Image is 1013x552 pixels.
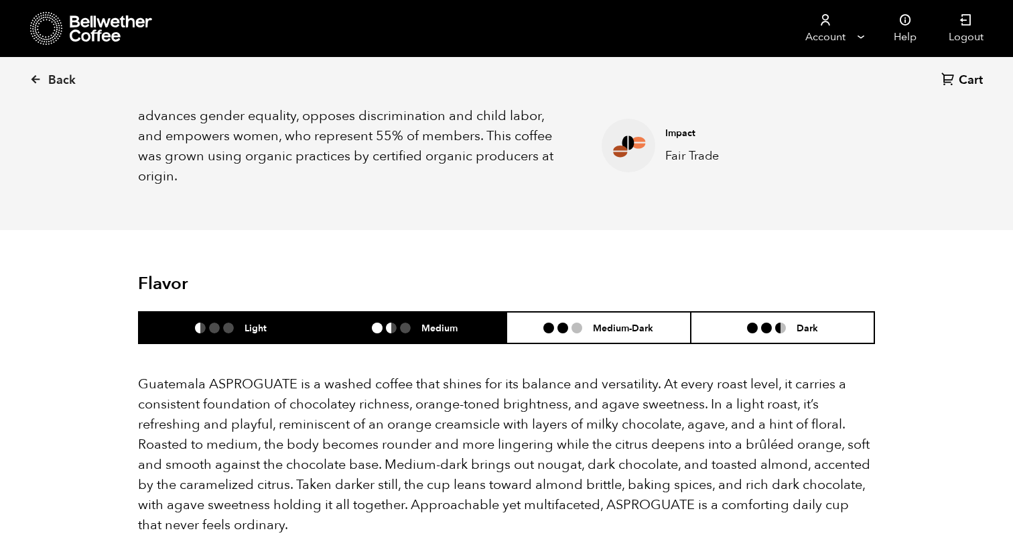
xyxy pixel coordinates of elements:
[959,72,983,89] span: Cart
[421,322,458,333] h6: Medium
[138,374,875,535] p: Guatemala ASPROGUATE is a washed coffee that shines for its balance and versatility. At every roa...
[138,274,384,294] h2: Flavor
[48,72,76,89] span: Back
[797,322,818,333] h6: Dark
[593,322,653,333] h6: Medium-Dark
[941,72,986,90] a: Cart
[665,127,831,140] h4: Impact
[245,322,267,333] h6: Light
[665,147,831,165] p: Fair Trade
